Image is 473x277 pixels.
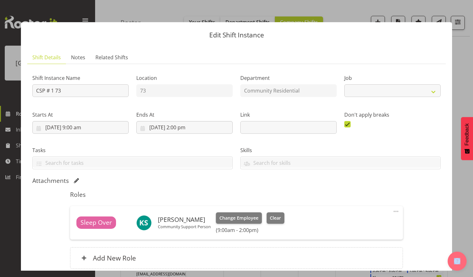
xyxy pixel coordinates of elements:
button: Change Employee [216,212,262,224]
p: Edit Shift Instance [27,32,446,38]
img: katherine-shaw10916.jpg [136,215,152,230]
span: Feedback [464,123,470,145]
input: Search for skills [241,158,440,168]
span: Sleep Over [81,218,112,227]
label: Tasks [32,146,233,154]
input: Shift Instance Name [32,84,129,97]
button: Feedback - Show survey [461,117,473,160]
img: help-xxl-2.png [454,258,460,264]
label: Department [240,74,337,82]
span: Shift Details [32,54,61,61]
label: Location [136,74,233,82]
button: Clear [267,212,285,224]
p: Community Support Person [158,224,211,229]
h5: Attachments [32,177,69,184]
label: Shift Instance Name [32,74,129,82]
span: Notes [71,54,85,61]
label: Don't apply breaks [344,111,441,119]
input: Click to select... [136,121,233,134]
span: Related Shifts [95,54,128,61]
label: Skills [240,146,441,154]
input: Click to select... [32,121,129,134]
label: Link [240,111,337,119]
input: Search for tasks [33,158,232,168]
h6: Add New Role [93,254,136,262]
span: Clear [270,215,281,222]
span: Change Employee [219,215,258,222]
h5: Roles [70,191,403,198]
label: Job [344,74,441,82]
h6: [PERSON_NAME] [158,216,211,223]
h6: (9:00am - 2:00pm) [216,227,284,233]
label: Ends At [136,111,233,119]
label: Starts At [32,111,129,119]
